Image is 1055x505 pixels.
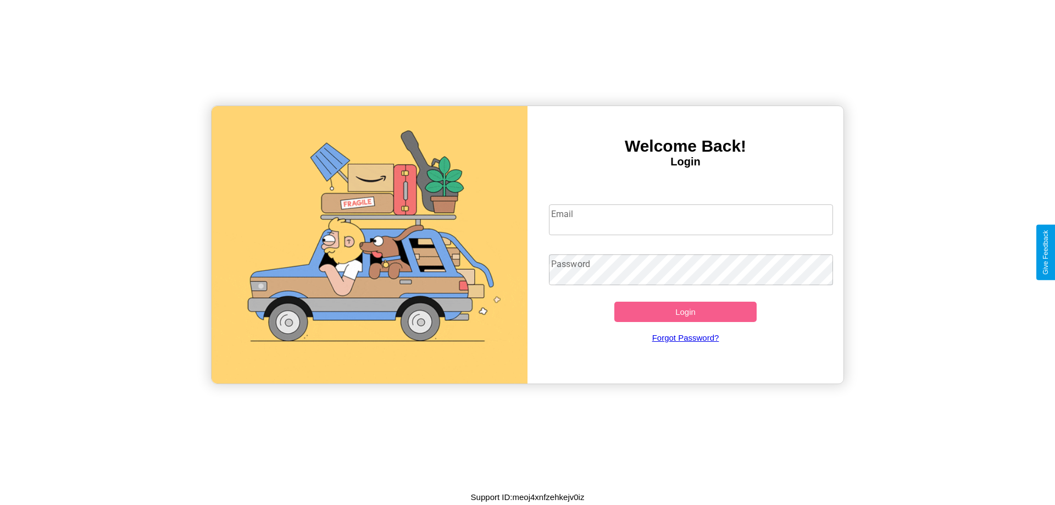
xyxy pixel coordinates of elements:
[471,490,585,504] p: Support ID: meoj4xnfzehkejv0iz
[543,322,828,353] a: Forgot Password?
[614,302,757,322] button: Login
[1042,230,1050,275] div: Give Feedback
[527,156,843,168] h4: Login
[527,137,843,156] h3: Welcome Back!
[212,106,527,384] img: gif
